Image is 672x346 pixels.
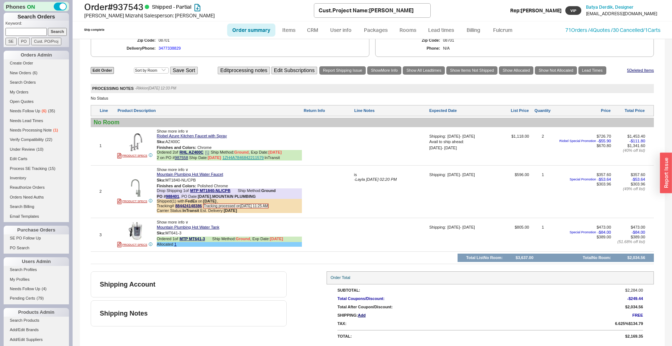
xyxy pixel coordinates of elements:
[101,38,156,43] div: Zip Code:
[212,194,256,199] b: MOUNTAIN PLUMBING
[4,59,69,67] a: Create Order
[170,67,197,74] button: Save Sort
[265,155,280,160] span: InTransit
[4,213,69,220] a: Email Templates
[10,109,40,113] span: Needs Follow Up
[157,145,196,150] span: Finishes and Colors :
[208,155,221,160] span: [DATE]
[4,317,69,324] a: Search Products
[386,46,440,51] div: Phone:
[4,69,69,77] a: New Orders(6)
[4,136,69,143] a: Verify Compatibility(22)
[542,134,544,163] div: 2
[270,237,283,241] span: [DATE]
[4,174,69,182] a: Inventory
[31,38,61,45] input: Cust. PO/Proj
[403,66,445,75] a: Show All Leadtimes
[565,27,643,33] a: 71Orders /4Quotes /30 Cancelled
[466,255,503,260] div: Total List No Room :
[174,242,176,246] a: 1
[516,255,533,260] div: $3,637.00
[18,38,30,45] input: PO
[631,182,645,186] span: $303.96
[612,187,645,191] div: ( 49 % off list)
[157,145,302,150] div: Chrome
[236,237,250,241] b: Ground
[510,7,562,14] div: Rep: [PERSON_NAME]
[157,172,223,177] a: Mountain Plumbing Hot Water Faucet
[157,230,165,235] span: Sku:
[535,66,577,75] a: Show Not Allocated
[157,134,227,138] a: Riobel Azure Kitchen Faucet with Spray
[165,230,181,235] span: MT641-3
[625,288,643,293] span: $2,284.00
[556,108,611,113] div: Price
[277,24,300,37] a: Items
[628,296,643,301] span: $249.44
[157,225,219,230] a: Mountain Plumbing Hot Water Tank
[612,108,645,113] div: Total Price
[627,296,643,301] span: -
[354,172,428,177] div: is
[598,139,611,143] span: - $55.90
[166,194,179,199] a: 988401
[354,177,397,182] span: - Layla [DATE] 02:20 PM
[4,285,69,293] a: Needs Follow Up(4)
[4,193,69,201] a: Orders Need Auths
[447,225,475,230] div: [DATE] - [DATE]
[157,199,302,204] div: Shipped ( 1 ) with on ,
[597,182,611,186] span: $303.96
[630,139,645,143] span: - $111.80
[198,194,211,199] b: [DATE]
[4,117,69,125] a: Needs Lead Times
[10,71,31,75] span: New Orders
[203,204,268,208] span: Tracking processed on [DATE] 11:25 AM
[429,108,491,113] div: Expected Date
[36,147,44,151] span: ( 10 )
[631,172,645,177] span: $357.60
[157,155,188,160] span: 2 on PO #
[337,334,610,339] div: Total:
[4,244,69,252] a: PO Search
[429,139,464,144] div: Avail to ship ahead:
[325,24,357,37] a: User info
[597,225,611,229] span: $473.00
[319,66,366,75] a: Report Shipping Issue
[4,234,69,242] a: SE PO Follow Up
[570,178,596,182] span: Special Promotion
[4,203,69,210] a: Search Billing
[627,68,654,73] a: 5Deleted Items
[117,242,147,247] a: PRODUCT SPECS
[157,194,256,199] div: , PO Date: ,
[631,235,645,239] span: $389.00
[615,321,628,326] div: 6.625 %
[157,242,302,247] div: Allocated
[627,143,645,148] span: $1,341.60
[327,271,654,284] div: Order Total
[386,38,440,43] div: Zip Code:
[337,321,610,326] div: Tax:
[159,38,359,43] div: 08701
[4,257,69,266] div: Users Admin
[224,208,237,213] b: [DATE]
[10,166,47,171] span: Process SE Tracking
[218,67,270,74] button: Editprocessing notes
[94,119,651,126] div: No Room
[4,276,69,283] a: My Profiles
[203,199,216,204] b: [DATE]
[92,86,134,91] span: PROCESSING NOTES
[354,108,428,113] div: Line Notes
[542,225,544,250] div: 1
[429,146,457,150] div: [DATE] - [DATE]
[586,5,634,10] a: Batya Derdik, Designer
[33,71,37,75] span: ( 6 )
[157,178,165,182] span: Sku:
[447,172,475,177] div: [DATE] - [DATE]
[598,177,611,182] span: - $53.64
[386,46,643,51] div: N/A
[159,46,181,51] div: 3477338829
[269,150,282,154] span: [DATE]
[127,222,144,240] img: MT641-3-Product-Image_oym97u
[37,296,44,300] span: ( 79 )
[91,67,114,74] a: Edit Order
